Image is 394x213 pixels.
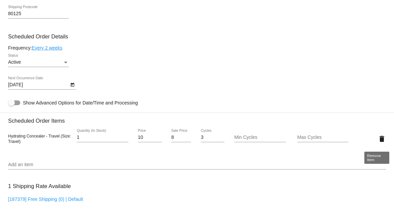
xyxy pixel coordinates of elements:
[8,113,386,124] h3: Scheduled Order Items
[138,135,162,140] input: Price
[378,135,386,143] mat-icon: delete
[201,135,225,140] input: Cycles
[32,45,62,51] a: Every 2 weeks
[8,134,71,144] span: Hydrating Concealer - Travel (Size: Travel)
[8,11,69,17] input: Shipping Postcode
[69,81,76,88] button: Open calendar
[8,162,386,168] input: Add an item
[8,179,71,193] h3: 1 Shipping Rate Available
[8,59,21,65] span: Active
[23,99,138,106] span: Show Advanced Options for Date/Time and Processing
[297,135,349,140] input: Max Cycles
[8,33,386,40] h3: Scheduled Order Details
[8,196,83,202] a: [187379] Free Shipping (0) | Default
[8,60,69,65] mat-select: Status
[8,82,69,88] input: Next Occurrence Date
[171,135,191,140] input: Sale Price
[8,45,386,51] div: Frequency:
[77,135,128,140] input: Quantity (In Stock)
[234,135,286,140] input: Min Cycles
